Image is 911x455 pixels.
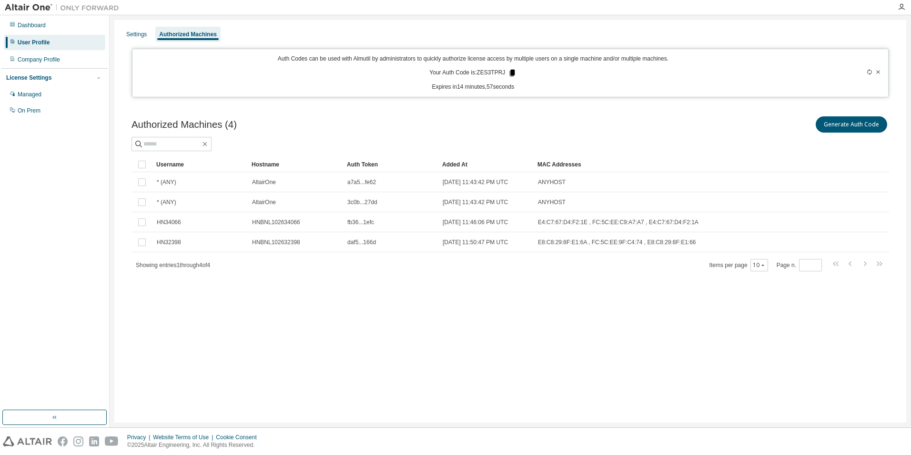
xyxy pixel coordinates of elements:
div: Auth Token [347,157,435,172]
span: fb36...1efc [347,218,374,226]
div: Settings [126,31,147,38]
span: Items per page [709,259,768,271]
div: Hostname [252,157,339,172]
div: MAC Addresses [537,157,789,172]
span: [DATE] 11:43:42 PM UTC [443,178,508,186]
span: E8:C8:29:8F:E1:6A , FC:5C:EE:9F:C4:74 , E8:C8:29:8F:E1:66 [538,238,696,246]
span: [DATE] 11:46:06 PM UTC [443,218,508,226]
span: HNBNL102632398 [252,238,300,246]
div: Added At [442,157,530,172]
p: Your Auth Code is: ZES3TPRJ [429,69,516,77]
span: 3c0b...27dd [347,198,377,206]
span: ANYHOST [538,178,566,186]
span: * (ANY) [157,178,176,186]
img: linkedin.svg [89,436,99,446]
span: AltairOne [252,178,276,186]
div: User Profile [18,39,50,46]
p: Auth Codes can be used with Almutil by administrators to quickly authorize license access by mult... [138,55,809,63]
span: daf5...166d [347,238,376,246]
button: 10 [753,261,766,269]
div: On Prem [18,107,40,114]
span: a7a5...fe62 [347,178,376,186]
span: Authorized Machines (4) [132,119,237,130]
span: Page n. [777,259,822,271]
img: youtube.svg [105,436,119,446]
img: instagram.svg [73,436,83,446]
span: HNBNL102634066 [252,218,300,226]
div: Website Terms of Use [153,434,216,441]
span: HN34066 [157,218,181,226]
div: Company Profile [18,56,60,63]
img: Altair One [5,3,124,12]
span: E4:C7:67:D4:F2:1E , FC:5C:EE:C9:A7:A7 , E4:C7:67:D4:F2:1A [538,218,698,226]
img: facebook.svg [58,436,68,446]
div: Cookie Consent [216,434,262,441]
span: ANYHOST [538,198,566,206]
p: Expires in 14 minutes, 57 seconds [138,83,809,91]
button: Generate Auth Code [816,116,887,133]
img: altair_logo.svg [3,436,52,446]
div: Managed [18,91,41,98]
span: AltairOne [252,198,276,206]
span: Showing entries 1 through 4 of 4 [136,262,210,269]
span: HN32398 [157,238,181,246]
div: Privacy [127,434,153,441]
span: * (ANY) [157,198,176,206]
div: Dashboard [18,21,46,29]
div: Username [156,157,244,172]
div: Authorized Machines [159,31,217,38]
span: [DATE] 11:50:47 PM UTC [443,238,508,246]
span: [DATE] 11:43:42 PM UTC [443,198,508,206]
div: License Settings [6,74,51,82]
p: © 2025 Altair Engineering, Inc. All Rights Reserved. [127,441,263,449]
